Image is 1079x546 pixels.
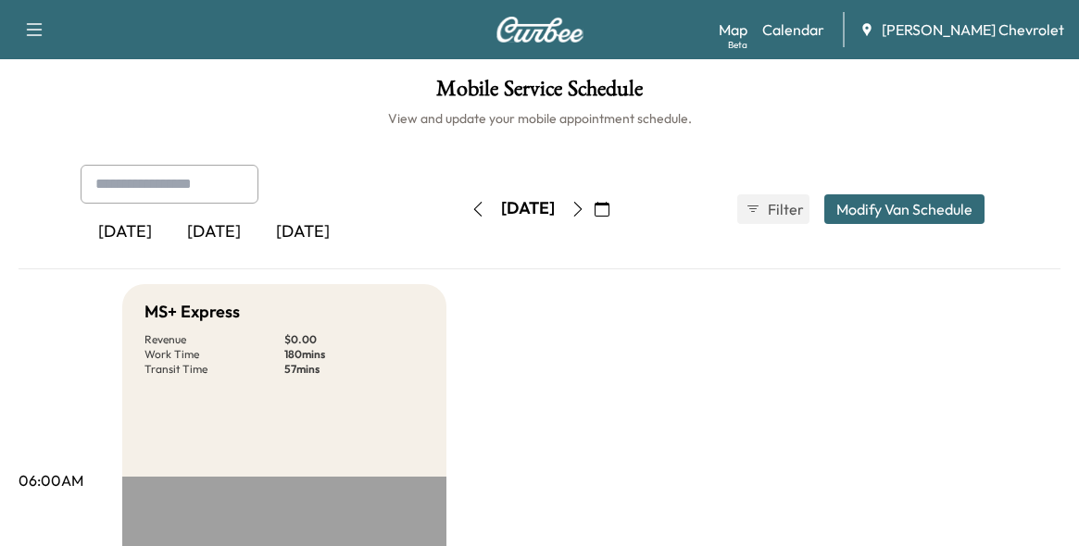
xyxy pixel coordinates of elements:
[169,211,258,254] div: [DATE]
[144,362,284,377] p: Transit Time
[258,211,347,254] div: [DATE]
[284,362,424,377] p: 57 mins
[144,299,240,325] h5: MS+ Express
[501,197,555,220] div: [DATE]
[19,78,1060,109] h1: Mobile Service Schedule
[284,347,424,362] p: 180 mins
[19,469,83,491] p: 06:00AM
[768,198,801,220] span: Filter
[737,194,809,224] button: Filter
[762,19,824,41] a: Calendar
[284,332,424,347] p: $ 0.00
[882,19,1064,41] span: [PERSON_NAME] Chevrolet
[496,17,584,43] img: Curbee Logo
[144,332,284,347] p: Revenue
[19,109,1060,128] h6: View and update your mobile appointment schedule.
[81,211,169,254] div: [DATE]
[144,347,284,362] p: Work Time
[719,19,747,41] a: MapBeta
[824,194,985,224] button: Modify Van Schedule
[728,38,747,52] div: Beta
